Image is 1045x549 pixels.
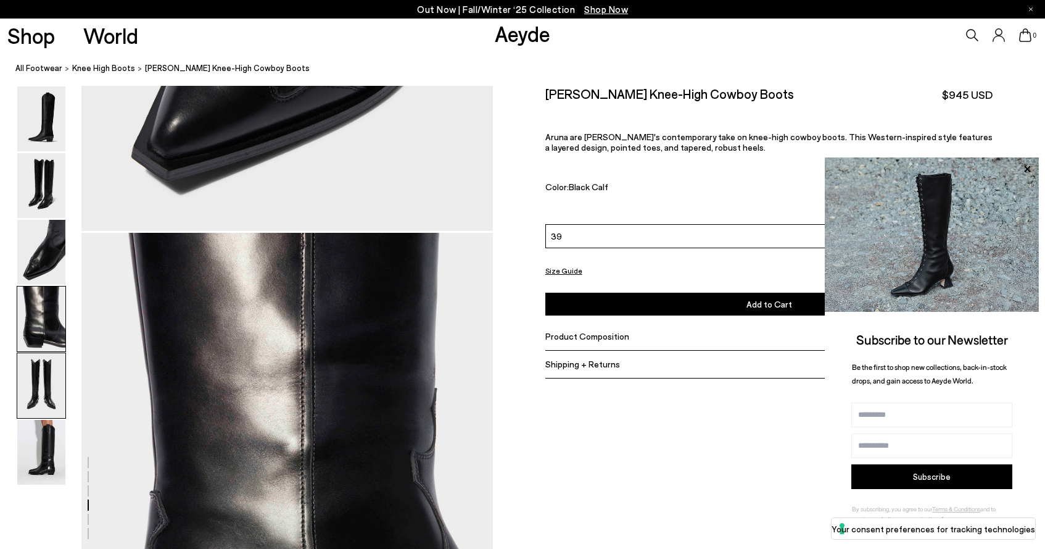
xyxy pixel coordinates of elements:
[495,20,550,46] a: Aeyde
[1031,32,1038,39] span: 0
[145,62,310,75] span: [PERSON_NAME] Knee-High Cowboy Boots
[746,299,792,309] span: Add to Cart
[7,25,55,46] a: Shop
[551,230,562,243] span: 39
[17,86,65,151] img: Aruna Leather Knee-High Cowboy Boots - Image 1
[72,62,135,75] a: knee high boots
[1019,28,1031,42] a: 0
[545,182,959,196] div: Color:
[17,153,65,218] img: Aruna Leather Knee-High Cowboy Boots - Image 2
[932,505,980,513] a: Terms & Conditions
[825,157,1039,312] img: 2a6287a1333c9a56320fd6e7b3c4a9a9.jpg
[832,518,1035,539] button: Your consent preferences for tracking technologies
[569,182,608,192] span: Black Calf
[417,2,628,17] p: Out Now | Fall/Winter ‘25 Collection
[17,420,65,485] img: Aruna Leather Knee-High Cowboy Boots - Image 6
[851,464,1012,489] button: Subscribe
[852,505,932,513] span: By subscribing, you agree to our
[545,331,629,342] span: Product Composition
[942,87,993,103] span: $945 USD
[545,359,620,369] span: Shipping + Returns
[83,25,138,46] a: World
[17,353,65,418] img: Aruna Leather Knee-High Cowboy Boots - Image 5
[17,287,65,351] img: Aruna Leather Knee-High Cowboy Boots - Image 4
[545,86,794,101] h2: [PERSON_NAME] Knee-High Cowboy Boots
[856,332,1008,347] span: Subscribe to our Newsletter
[15,62,62,75] a: All Footwear
[72,63,135,73] span: knee high boots
[852,363,1007,385] span: Be the first to shop new collections, back-in-stock drops, and gain access to Aeyde World.
[545,263,582,279] button: Size Guide
[15,52,1045,86] nav: breadcrumb
[545,293,993,316] button: Add to Cart
[832,522,1035,535] label: Your consent preferences for tracking technologies
[17,220,65,285] img: Aruna Leather Knee-High Cowboy Boots - Image 3
[545,132,993,153] span: Aruna are [PERSON_NAME]'s contemporary take on knee-high cowboy boots. This Western-inspired styl...
[584,4,628,15] span: Navigate to /collections/new-in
